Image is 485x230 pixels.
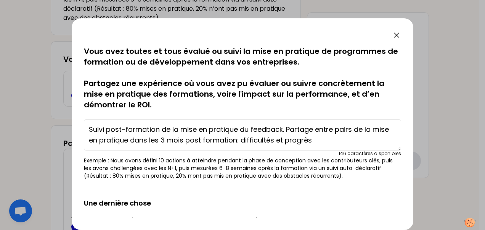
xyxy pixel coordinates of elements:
[339,151,401,157] div: 146 caractères disponibles
[84,46,401,110] p: Vous avez toutes et tous évalué ou suivi la mise en pratique de programmes de formation ou de dév...
[84,216,300,225] label: Avez-vous utilisé des pratiques ou des contacts des dernières sessions ?
[84,157,401,180] p: Exemple : Nous avons défini 10 actions à atteindre pendant la phase de conception avec les contri...
[84,186,401,209] h2: Une dernière chose
[84,119,401,151] textarea: Suivi post-formation de la mise en pratique du feedback. Partage entre pairs de la mise en pratiq...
